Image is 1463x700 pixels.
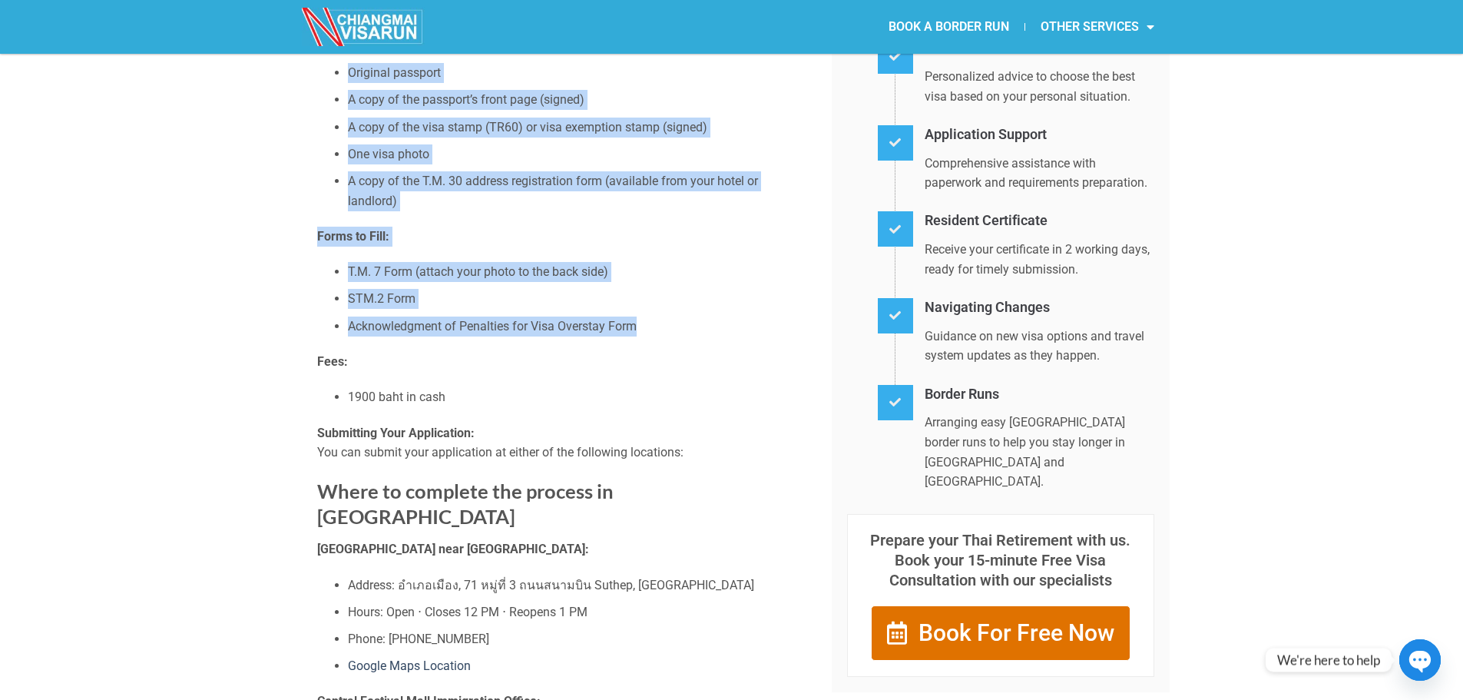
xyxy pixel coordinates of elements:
li: Phone: [PHONE_NUMBER] [348,629,809,649]
p: Receive your certificate in 2 working days, ready for timely submission. [925,240,1154,279]
li: One visa photo [348,144,809,164]
h4: Navigating Changes [925,297,1154,319]
li: A copy of the visa stamp (TR60) or visa exemption stamp (signed) [348,118,809,138]
h4: Resident Certificate [925,210,1154,232]
li: STM.2 Form [348,289,809,309]
h2: Where to complete the process in [GEOGRAPHIC_DATA] [317,479,809,530]
nav: Menu [732,9,1170,45]
li: T.M. 7 Form (attach your photo to the back side) [348,262,809,282]
li: Address: อำเภอเมือง, 71 หมู่ที่ 3 ถนนสนามบิน Suthep, [GEOGRAPHIC_DATA] [348,576,809,595]
h4: Application Support [925,124,1154,146]
strong: Fees: [317,354,348,369]
li: Original passport [348,63,809,83]
a: Border Runs [925,386,999,402]
strong: Submitting Your Application: [317,426,475,440]
a: Book For Free Now [871,605,1130,661]
a: BOOK A BORDER RUN [873,9,1024,45]
strong: [GEOGRAPHIC_DATA] near [GEOGRAPHIC_DATA]: [317,542,589,556]
li: 1900 baht in cash [348,387,809,407]
span: Book For Free Now [919,622,1114,645]
a: Google Maps Location [348,659,471,673]
p: You can submit your application at either of the following locations: [317,423,809,463]
p: Arranging easy [GEOGRAPHIC_DATA] border runs to help you stay longer in [GEOGRAPHIC_DATA] and [GE... [925,413,1154,491]
p: Comprehensive assistance with paperwork and requirements preparation. [925,154,1154,193]
a: OTHER SERVICES [1025,9,1170,45]
li: Hours: Open ⋅ Closes 12 PM ⋅ Reopens 1 PM [348,602,809,622]
li: Acknowledgment of Penalties for Visa Overstay Form [348,317,809,337]
p: Guidance on new visa options and travel system updates as they happen. [925,327,1154,366]
p: Prepare your Thai Retirement with us. Book your 15-minute Free Visa Consultation with our special... [863,530,1138,590]
p: Personalized advice to choose the best visa based on your personal situation. [925,67,1154,106]
li: A copy of the passport’s front page (signed) [348,90,809,110]
strong: Forms to Fill: [317,229,389,244]
li: A copy of the T.M. 30 address registration form (available from your hotel or landlord) [348,171,809,211]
